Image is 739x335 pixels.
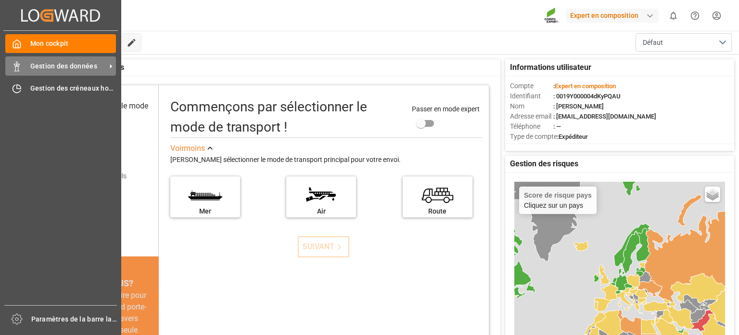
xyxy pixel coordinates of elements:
[428,207,446,215] font: Route
[412,105,480,113] font: Passer en mode expert
[566,6,663,25] button: Expert en composition
[76,101,148,122] font: Sélectionnez le mode de transport
[74,172,127,190] font: Ajouter les détails d'expédition
[184,144,205,153] font: moins
[705,187,720,202] a: Couches
[170,144,184,153] font: Voir
[553,123,561,130] font: : —
[510,159,578,168] font: Gestion des risques
[510,82,534,90] font: Compte
[510,122,540,130] font: Téléphone
[555,82,616,90] font: Expert en composition
[524,191,592,199] font: Score de risque pays
[30,84,127,92] font: Gestion des créneaux horaires
[74,278,133,288] font: SAVIEZ-VOUS?
[298,236,349,257] button: SUIVANT
[510,102,524,110] font: Nom
[510,133,557,140] font: Type de compte
[170,97,402,137] div: Commençons par sélectionner le mode de transport !
[557,133,588,140] font: :Expéditeur
[553,103,604,110] font: : [PERSON_NAME]
[303,242,334,251] font: SUIVANT
[5,79,116,98] a: Gestion des créneaux horaires
[636,33,732,52] button: ouvrir le menu
[643,39,663,46] font: Défaut
[663,5,684,27] button: afficher 0 nouvelles notifications
[510,63,591,72] font: Informations utilisateur
[30,40,69,47] font: Mon cockpit
[524,201,583,209] font: Cliquez sur un pays
[510,112,551,120] font: Adresse email
[31,315,131,323] font: Paramètres de la barre latérale
[553,93,621,100] font: : 0019Y000004dKyPQAU
[317,207,326,215] font: Air
[30,62,97,70] font: Gestion des données
[544,7,560,24] img: Screenshot%202023-09-29%20at%2010.02.21.png_1712312052.png
[553,113,656,120] font: : [EMAIL_ADDRESS][DOMAIN_NAME]
[570,12,638,19] font: Expert en composition
[684,5,706,27] button: Centre d'aide
[5,34,116,53] a: Mon cockpit
[510,92,541,100] font: Identifiant
[553,82,555,90] font: :
[199,207,211,215] font: Mer
[170,99,367,135] font: Commençons par sélectionner le mode de transport !
[170,156,401,163] font: [PERSON_NAME] sélectionner le mode de transport principal pour votre envoi.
